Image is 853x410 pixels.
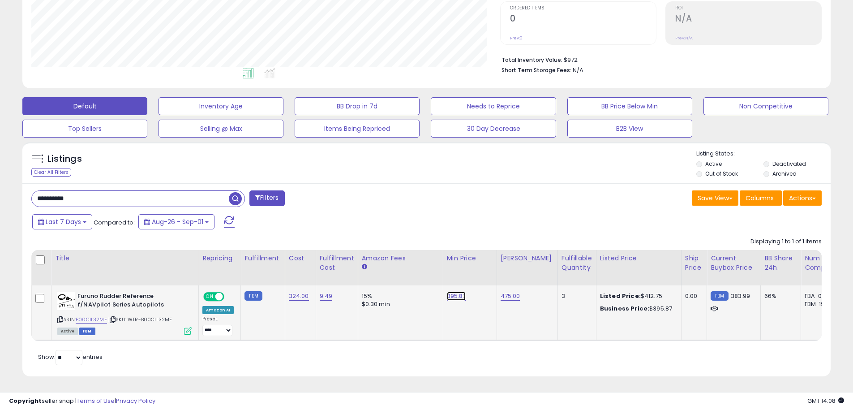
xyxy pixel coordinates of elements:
b: Furuno Rudder Reference f/NAVpilot Series Autopilots [77,292,186,311]
a: Terms of Use [77,397,115,405]
div: ASIN: [57,292,192,334]
span: Ordered Items [510,6,656,11]
span: 2025-09-9 14:08 GMT [807,397,844,405]
p: Listing States: [696,150,831,158]
button: B2B View [567,120,692,138]
a: 9.49 [320,292,333,301]
h5: Listings [47,153,82,165]
span: All listings currently available for purchase on Amazon [57,328,78,335]
a: B00C1L32ME [76,316,107,324]
span: Columns [746,194,774,203]
small: FBM [244,291,262,301]
label: Archived [772,170,797,177]
button: Needs to Reprice [431,97,556,115]
button: Non Competitive [703,97,828,115]
button: Columns [740,190,782,206]
span: ON [204,293,215,301]
span: Aug-26 - Sep-01 [152,217,203,226]
small: FBM [711,291,728,301]
a: 324.00 [289,292,309,301]
div: Clear All Filters [31,168,71,177]
small: Prev: N/A [675,35,693,41]
h2: 0 [510,13,656,26]
li: $972 [502,54,815,65]
div: seller snap | | [9,397,155,406]
div: Amazon AI [202,306,234,314]
button: Filters [249,190,284,206]
div: $412.75 [600,292,674,300]
b: Business Price: [600,304,649,313]
span: ROI [675,6,821,11]
div: Ship Price [685,254,703,272]
b: Short Term Storage Fees: [502,66,571,74]
button: Save View [692,190,738,206]
div: 66% [764,292,794,300]
span: Last 7 Days [46,217,81,226]
strong: Copyright [9,397,42,405]
div: Title [55,254,195,263]
div: Cost [289,254,312,263]
span: 383.99 [731,292,750,300]
div: 15% [362,292,436,300]
a: 475.00 [501,292,520,301]
div: Fulfillment [244,254,281,263]
button: BB Price Below Min [567,97,692,115]
span: Compared to: [94,218,135,227]
div: Displaying 1 to 1 of 1 items [750,237,822,246]
div: Min Price [447,254,493,263]
span: Show: entries [38,353,103,361]
div: Amazon Fees [362,254,439,263]
div: 0.00 [685,292,700,300]
a: Privacy Policy [116,397,155,405]
span: OFF [223,293,237,301]
div: 3 [562,292,589,300]
button: Default [22,97,147,115]
button: Inventory Age [159,97,283,115]
div: Fulfillment Cost [320,254,354,272]
label: Active [705,160,722,168]
h2: N/A [675,13,821,26]
small: Prev: 0 [510,35,523,41]
button: Last 7 Days [32,214,92,229]
label: Out of Stock [705,170,738,177]
button: Aug-26 - Sep-01 [138,214,214,229]
div: FBA: 0 [805,292,834,300]
b: Listed Price: [600,292,641,300]
div: [PERSON_NAME] [501,254,554,263]
div: $395.87 [600,305,674,313]
div: FBM: 19 [805,300,834,308]
img: 51zszYn7ZEL._SL40_.jpg [57,292,75,310]
div: Fulfillable Quantity [562,254,592,272]
button: BB Drop in 7d [295,97,420,115]
b: Total Inventory Value: [502,56,562,64]
div: $0.30 min [362,300,436,308]
div: Repricing [202,254,237,263]
button: Items Being Repriced [295,120,420,138]
div: Listed Price [600,254,677,263]
span: | SKU: WTR-B00C1L32ME [108,316,172,323]
small: Amazon Fees. [362,263,367,271]
span: FBM [79,328,95,335]
div: Current Buybox Price [711,254,757,272]
div: Num of Comp. [805,254,837,272]
button: 30 Day Decrease [431,120,556,138]
span: N/A [573,66,583,74]
label: Deactivated [772,160,806,168]
div: Preset: [202,316,234,336]
button: Selling @ Max [159,120,283,138]
button: Top Sellers [22,120,147,138]
button: Actions [783,190,822,206]
a: 395.87 [447,292,466,301]
div: BB Share 24h. [764,254,797,272]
